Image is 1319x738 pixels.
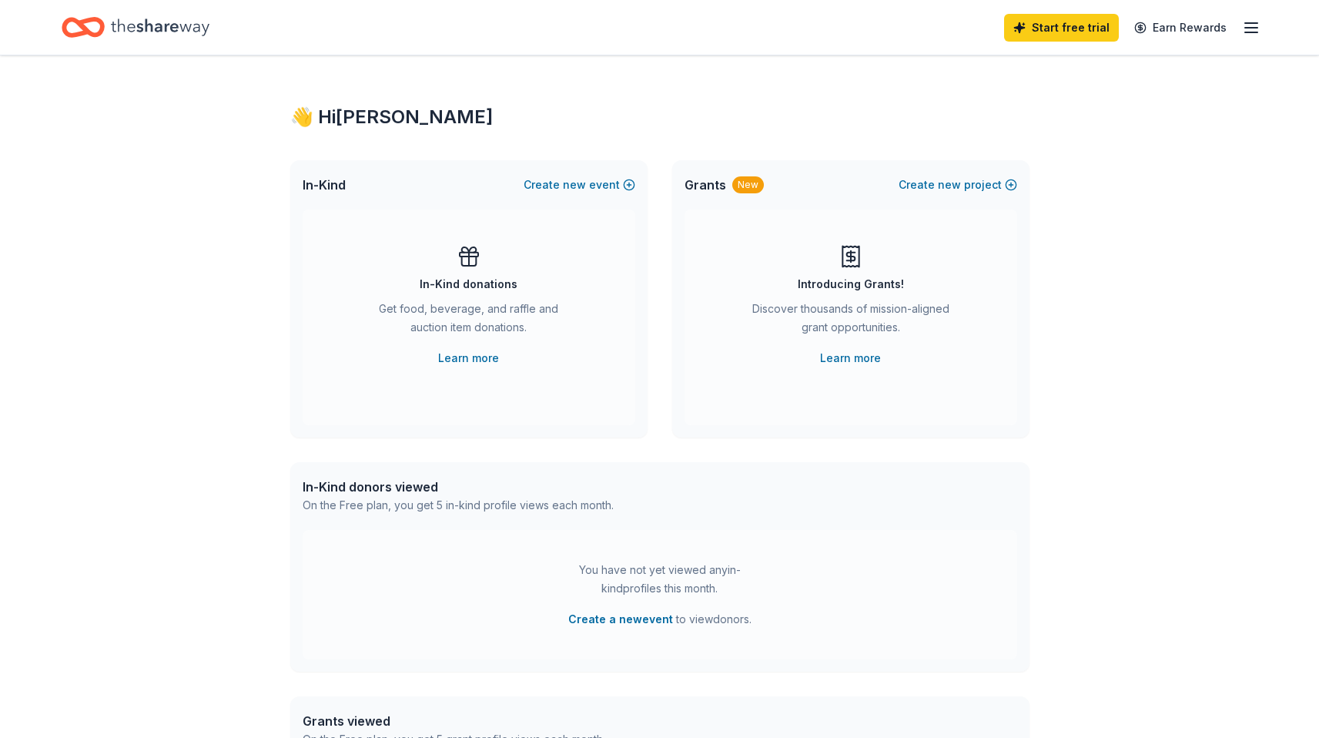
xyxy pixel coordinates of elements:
[746,300,956,343] div: Discover thousands of mission-aligned grant opportunities.
[420,275,517,294] div: In-Kind donations
[364,300,574,343] div: Get food, beverage, and raffle and auction item donations.
[568,610,673,629] button: Create a newevent
[303,496,614,515] div: On the Free plan, you get 5 in-kind profile views each month.
[290,105,1029,129] div: 👋 Hi [PERSON_NAME]
[524,176,635,194] button: Createnewevent
[798,275,904,294] div: Introducing Grants!
[820,349,881,367] a: Learn more
[62,9,209,45] a: Home
[732,176,764,193] div: New
[564,561,756,598] div: You have not yet viewed any in-kind profiles this month.
[899,176,1017,194] button: Createnewproject
[303,176,346,194] span: In-Kind
[303,478,614,496] div: In-Kind donors viewed
[1125,14,1236,42] a: Earn Rewards
[938,176,961,194] span: new
[563,176,586,194] span: new
[303,712,605,730] div: Grants viewed
[438,349,499,367] a: Learn more
[568,610,752,629] span: to view donors .
[1004,14,1119,42] a: Start free trial
[685,176,726,194] span: Grants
